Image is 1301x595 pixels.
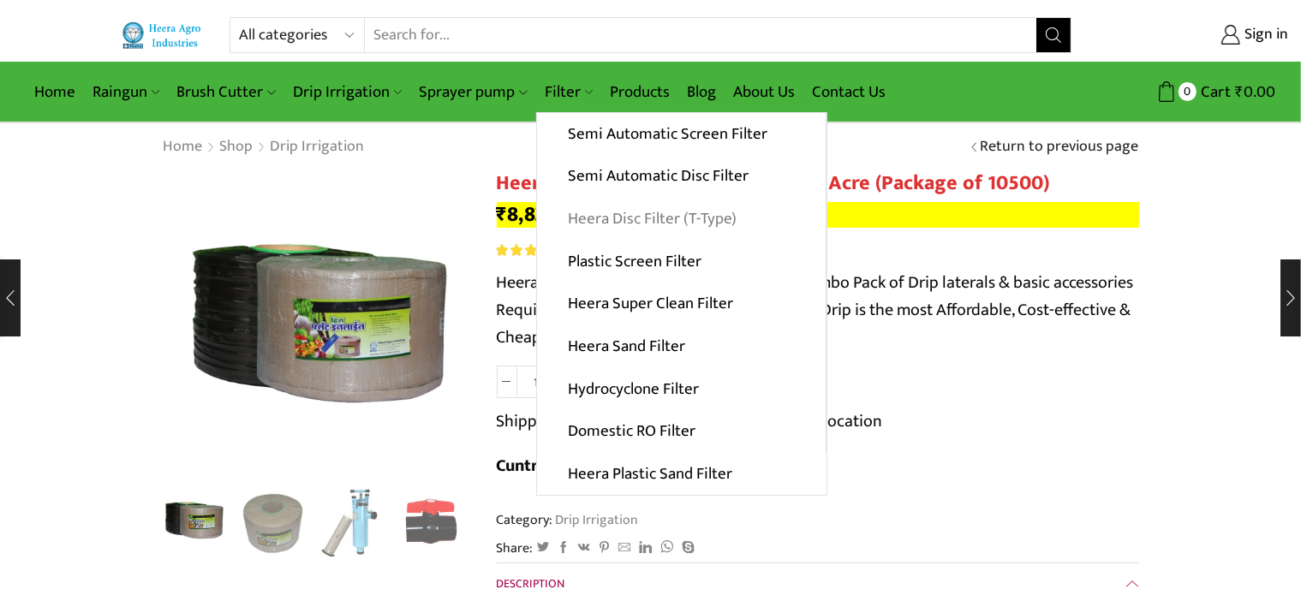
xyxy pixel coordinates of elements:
a: Heera Super Clean Filter [537,283,826,325]
a: Drip Irrigation [270,136,366,158]
a: About Us [725,72,803,112]
bdi: 0.00 [1235,79,1275,105]
a: Semi Automatic Screen Filter [537,113,826,156]
p: Heera Flat Inline Drip Package for 1 Acre is Combo Pack of Drip laterals & basic accessories Requ... [497,269,1139,351]
b: Cuntry of Origin [GEOGRAPHIC_DATA] [497,451,783,480]
span: 0 [1179,82,1197,100]
span: ₹ [1235,79,1244,105]
span: 38 [497,244,570,256]
input: Product quantity [517,366,556,398]
a: Sprayer pump [410,72,535,112]
a: Raingun [84,72,168,112]
span: Rated out of 5 based on customer ratings [497,244,555,256]
a: Domestic RO Filter [537,410,826,453]
bdi: 8,835.00 [497,197,588,232]
li: 1 / 10 [158,488,230,556]
span: ₹ [497,197,508,232]
li: 2 / 10 [237,488,308,556]
span: Sign in [1240,24,1288,46]
p: Shipping Charges are extra, Depends on your Location [497,408,883,435]
a: Heera Disc Filter (T-Type) [537,198,826,241]
a: Drip Irrigation [553,509,639,531]
a: Brush Cutter [168,72,283,112]
li: 3 / 10 [317,488,388,556]
a: Sign in [1097,20,1288,51]
a: Contact Us [803,72,894,112]
img: Flow Control Valve [396,488,467,559]
div: Rated 4.21 out of 5 [497,244,566,256]
li: 4 / 10 [396,488,467,556]
button: Search button [1036,18,1071,52]
a: Semi Automatic Disc Filter [537,155,826,198]
span: Cart [1197,80,1231,104]
input: Search for... [365,18,1035,52]
nav: Breadcrumb [163,136,366,158]
a: ball-vavle [396,488,467,559]
span: Category: [497,510,639,530]
a: Return to previous page [981,136,1139,158]
img: Heera-super-clean-filter [317,488,388,559]
a: Home [26,72,84,112]
img: Flat Inline Drip Package [237,488,308,559]
a: Hydrocyclone Filter [537,367,826,410]
a: 0 Cart ₹0.00 [1089,76,1275,108]
a: Heera Plastic Sand Filter [537,453,827,496]
a: Plastic Screen Filter [537,240,826,283]
span: Share: [497,538,534,558]
div: 1 / 10 [163,171,471,479]
a: Home [163,136,204,158]
h1: Heera Flat Inline Drip Package For 1 Acre (Package of 10500) [497,171,1139,196]
a: Blog [678,72,725,112]
a: Shop [219,136,254,158]
img: Flat Inline [158,485,230,556]
a: Products [601,72,678,112]
a: Drip Package Flat Inline2 [237,488,308,559]
a: Filter [536,72,601,112]
a: Drip Irrigation [284,72,410,112]
a: Heera Sand Filter [537,325,826,368]
span: Description [497,574,565,593]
